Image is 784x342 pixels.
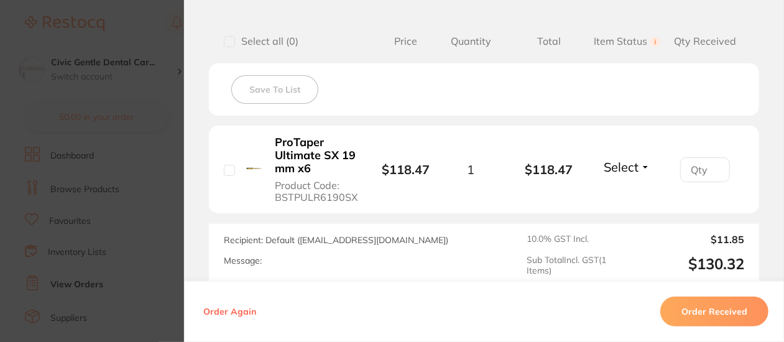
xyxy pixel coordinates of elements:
[666,35,744,47] span: Qty Received
[224,256,262,266] label: Message:
[601,159,654,175] button: Select
[380,35,432,47] span: Price
[527,234,631,245] span: 10.0 % GST Incl.
[510,162,588,177] b: $118.47
[527,255,631,275] span: Sub Total Incl. GST ( 1 Items)
[680,157,730,182] input: Qty
[244,160,262,177] img: ProTaper Ultimate SX 19 mm x6
[660,297,768,326] button: Order Received
[224,234,448,246] span: Recipient: Default ( [EMAIL_ADDRESS][DOMAIN_NAME] )
[200,306,260,317] button: Order Again
[275,180,357,203] span: Product Code: BSTPULR6190SX
[235,35,298,47] span: Select all ( 0 )
[468,162,475,177] span: 1
[231,75,318,104] button: Save To List
[640,255,744,275] output: $130.32
[432,35,510,47] span: Quantity
[604,159,639,175] span: Select
[640,234,744,245] output: $11.85
[588,35,666,47] span: Item Status
[271,136,361,203] button: ProTaper Ultimate SX 19 mm x6 Product Code: BSTPULR6190SX
[382,162,430,177] b: $118.47
[275,136,357,175] b: ProTaper Ultimate SX 19 mm x6
[510,35,588,47] span: Total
